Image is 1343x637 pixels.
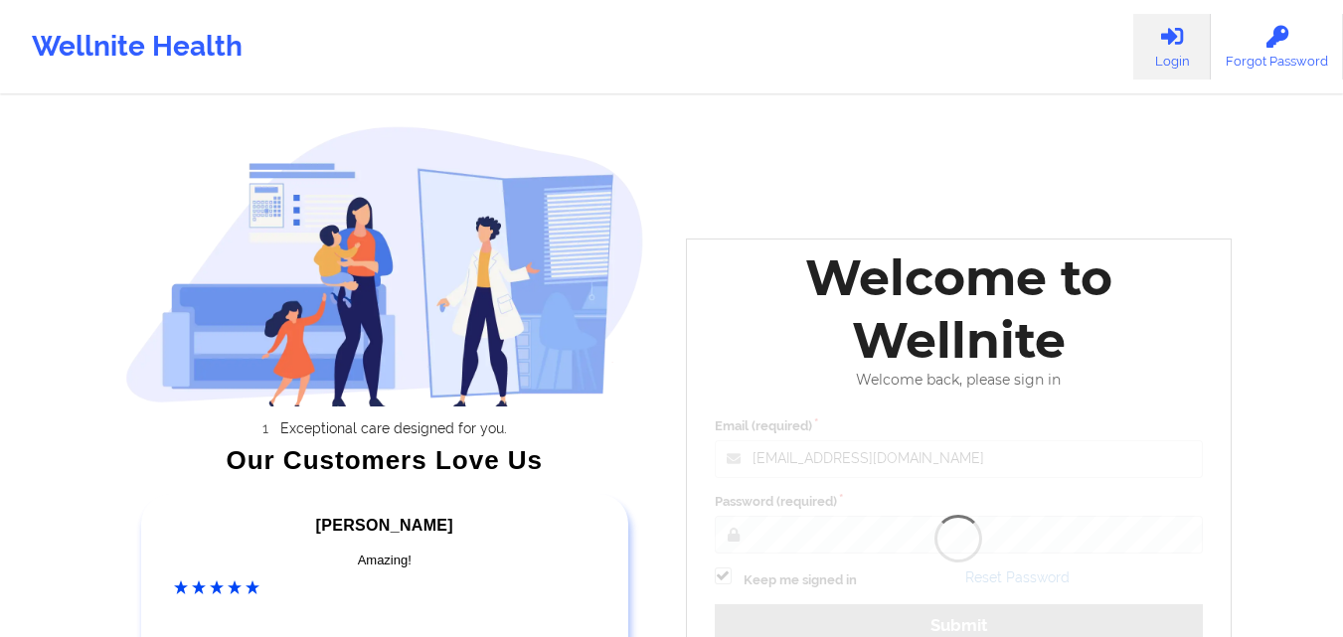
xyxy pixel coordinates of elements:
div: Welcome to Wellnite [701,246,1218,372]
div: Amazing! [174,551,595,570]
a: Login [1133,14,1211,80]
div: Welcome back, please sign in [701,372,1218,389]
div: Our Customers Love Us [125,450,644,470]
a: Forgot Password [1211,14,1343,80]
li: Exceptional care designed for you. [143,420,644,436]
span: [PERSON_NAME] [316,517,453,534]
img: wellnite-auth-hero_200.c722682e.png [125,125,644,406]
